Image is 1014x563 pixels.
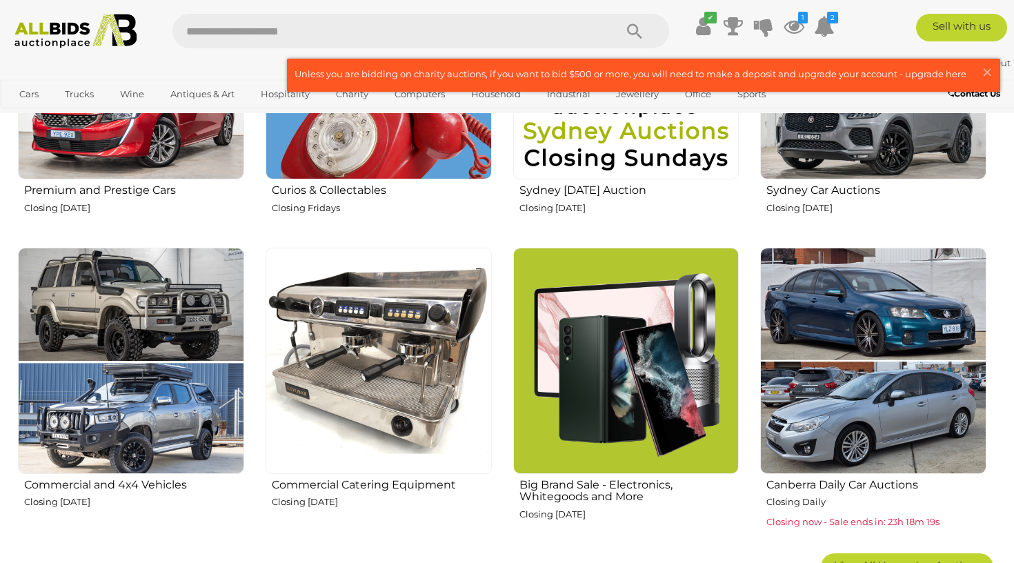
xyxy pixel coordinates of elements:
[784,14,804,39] a: 1
[948,86,1004,101] a: Contact Us
[919,57,964,68] strong: vesspar
[759,247,986,543] a: Canberra Daily Car Auctions Closing Daily Closing now - Sale ends in: 23h 18m 19s
[272,200,492,216] p: Closing Fridays
[17,247,244,543] a: Commercial and 4x4 Vehicles Closing [DATE]
[704,12,717,23] i: ✔
[766,494,986,510] p: Closing Daily
[916,14,1007,41] a: Sell with us
[56,83,103,106] a: Trucks
[519,181,739,197] h2: Sydney [DATE] Auction
[513,248,739,474] img: Big Brand Sale - Electronics, Whitegoods and More
[766,181,986,197] h2: Sydney Car Auctions
[728,83,775,106] a: Sports
[24,494,244,510] p: Closing [DATE]
[538,83,599,106] a: Industrial
[919,57,966,68] a: vesspar
[272,181,492,197] h2: Curios & Collectables
[252,83,319,106] a: Hospitality
[266,248,492,474] img: Commercial Catering Equipment
[111,83,153,106] a: Wine
[600,14,669,48] button: Search
[607,83,668,106] a: Jewellery
[10,106,126,128] a: [GEOGRAPHIC_DATA]
[519,506,739,522] p: Closing [DATE]
[161,83,243,106] a: Antiques & Art
[18,248,244,474] img: Commercial and 4x4 Vehicles
[462,83,530,106] a: Household
[519,475,739,503] h2: Big Brand Sale - Electronics, Whitegoods and More
[827,12,838,23] i: 2
[766,516,940,527] span: Closing now - Sale ends in: 23h 18m 19s
[24,200,244,216] p: Closing [DATE]
[798,12,808,23] i: 1
[676,83,720,106] a: Office
[265,247,492,543] a: Commercial Catering Equipment Closing [DATE]
[272,494,492,510] p: Closing [DATE]
[519,200,739,216] p: Closing [DATE]
[327,83,377,106] a: Charity
[966,57,968,68] span: |
[10,83,48,106] a: Cars
[386,83,454,106] a: Computers
[766,200,986,216] p: Closing [DATE]
[814,14,835,39] a: 2
[760,248,986,474] img: Canberra Daily Car Auctions
[971,57,1011,68] a: Sign Out
[513,247,739,543] a: Big Brand Sale - Electronics, Whitegoods and More Closing [DATE]
[24,181,244,197] h2: Premium and Prestige Cars
[766,475,986,491] h2: Canberra Daily Car Auctions
[24,475,244,491] h2: Commercial and 4x4 Vehicles
[948,88,1000,99] b: Contact Us
[272,475,492,491] h2: Commercial Catering Equipment
[693,14,713,39] a: ✔
[8,14,144,48] img: Allbids.com.au
[981,59,993,86] span: ×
